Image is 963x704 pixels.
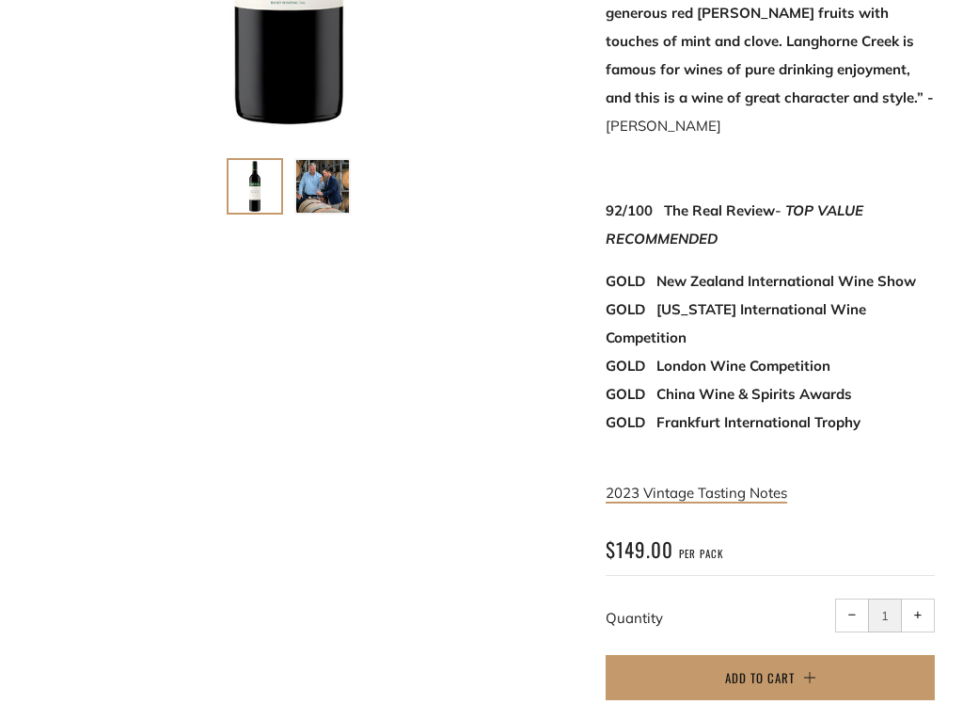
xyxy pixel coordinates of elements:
[606,655,935,700] button: Add to Cart
[227,158,283,215] button: Load image into Gallery viewer, Ponting &#39;Close of Play&#39; Cabernet Sauvignon 2023
[606,484,787,504] a: 2023 Vintage Tasting Notes
[606,272,916,431] strong: GOLD New Zealand International Wine Show GOLD [US_STATE] International Wine Competition GOLD Lond...
[606,609,663,627] label: Quantity
[606,201,863,248] strong: 92/100 The Real Review
[725,668,795,687] span: Add to Cart
[296,160,349,213] img: Load image into Gallery viewer, Ponting &#39;Close of Play&#39; Cabernet Sauvignon 2023
[679,547,723,561] span: per pack
[606,535,673,564] span: $149.00
[848,611,857,619] span: −
[914,611,923,619] span: +
[229,160,281,213] img: Load image into Gallery viewer, Ponting &#39;Close of Play&#39; Cabernet Sauvignon 2023
[868,599,902,632] input: quantity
